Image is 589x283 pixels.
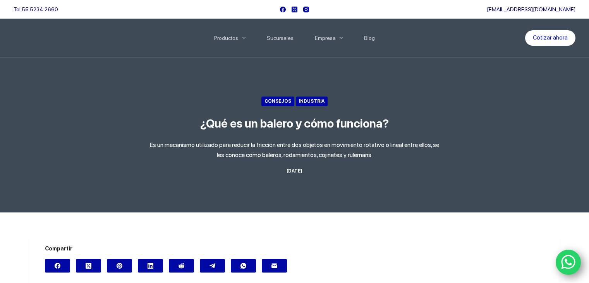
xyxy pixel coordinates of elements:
a: X (Twitter) [292,7,297,12]
a: WhatsApp [231,259,256,273]
nav: Menu Principal [203,19,386,57]
a: LinkedIn [138,259,163,273]
p: Es un mecanismo utilizado para reducir la fricción entre dos objetos en movimiento rotativo o lin... [149,140,440,160]
a: Consejos [261,97,294,106]
a: 55 5234 2660 [22,6,58,12]
span: Compartir [45,244,544,253]
a: Pinterest [107,259,132,273]
a: Industria [296,97,328,106]
a: Facebook [280,7,286,12]
a: [EMAIL_ADDRESS][DOMAIN_NAME] [487,6,575,12]
a: WhatsApp [556,250,581,275]
a: Instagram [303,7,309,12]
a: X (Twitter) [76,259,101,273]
img: Balerytodo [14,31,62,45]
time: [DATE] [287,168,302,174]
a: Telegram [200,259,225,273]
a: Reddit [169,259,194,273]
a: Facebook [45,259,70,273]
span: Tel. [14,6,58,12]
a: Correo electrónico [262,259,287,273]
h1: ¿Qué es un balero y cómo funciona? [149,115,440,132]
a: Cotizar ahora [525,30,575,46]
